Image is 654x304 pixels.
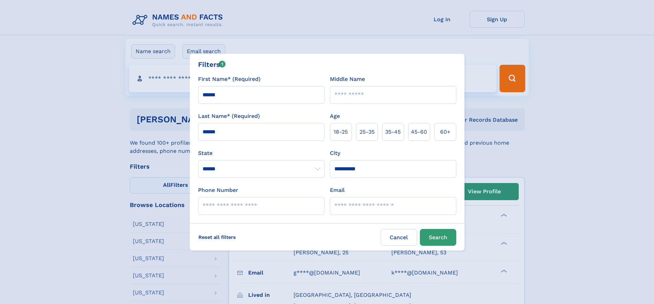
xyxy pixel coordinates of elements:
[411,128,427,136] span: 45‑60
[420,229,456,246] button: Search
[194,229,240,245] label: Reset all filters
[198,186,238,194] label: Phone Number
[198,149,324,157] label: State
[334,128,348,136] span: 18‑25
[330,186,345,194] label: Email
[330,149,340,157] label: City
[198,75,261,83] label: First Name* (Required)
[381,229,417,246] label: Cancel
[440,128,450,136] span: 60+
[198,59,226,70] div: Filters
[330,75,365,83] label: Middle Name
[198,112,260,120] label: Last Name* (Required)
[330,112,340,120] label: Age
[359,128,375,136] span: 25‑35
[385,128,401,136] span: 35‑45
